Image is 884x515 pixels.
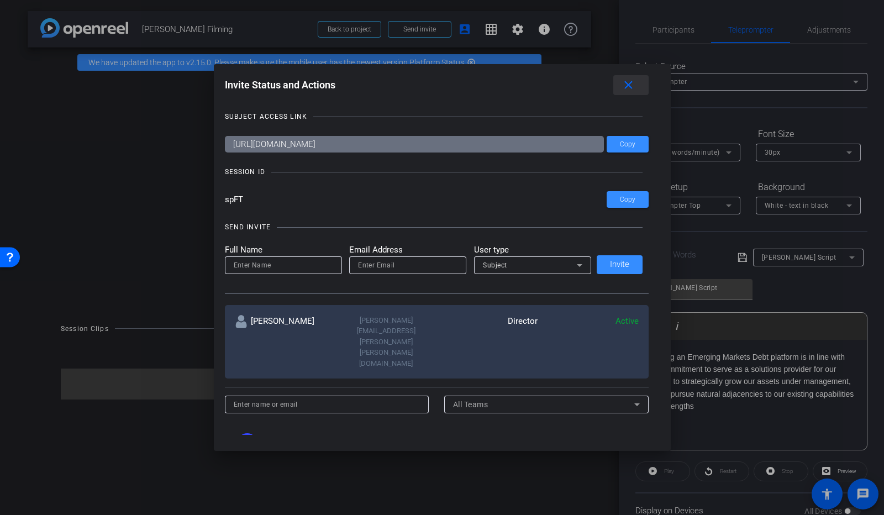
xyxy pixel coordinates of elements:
input: Enter Email [358,259,457,272]
div: CT [238,433,257,453]
input: Enter name or email [234,398,420,411]
openreel-title-line: SESSION ID [225,166,649,177]
input: Enter Name [234,259,333,272]
button: Copy [607,191,649,208]
span: All Teams [453,400,488,409]
div: [PERSON_NAME][EMAIL_ADDRESS][PERSON_NAME][PERSON_NAME][DOMAIN_NAME] [335,315,436,369]
span: Copy [620,196,635,204]
div: [PERSON_NAME] [235,315,336,369]
mat-label: User type [474,244,591,256]
mat-label: Email Address [349,244,466,256]
div: SEND INVITE [225,222,271,233]
div: Invite Status and Actions [225,75,649,95]
span: Copy [620,140,635,149]
div: SESSION ID [225,166,265,177]
openreel-title-line: SUBJECT ACCESS LINK [225,111,649,122]
openreel-title-line: SEND INVITE [225,222,649,233]
mat-label: Full Name [225,244,342,256]
span: Active [615,316,639,326]
span: Subject [483,261,507,269]
button: Copy [607,136,649,153]
div: Director [436,315,538,369]
ngx-avatar: Camille Tufa [238,433,276,453]
mat-icon: close [622,78,635,92]
div: SUBJECT ACCESS LINK [225,111,307,122]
